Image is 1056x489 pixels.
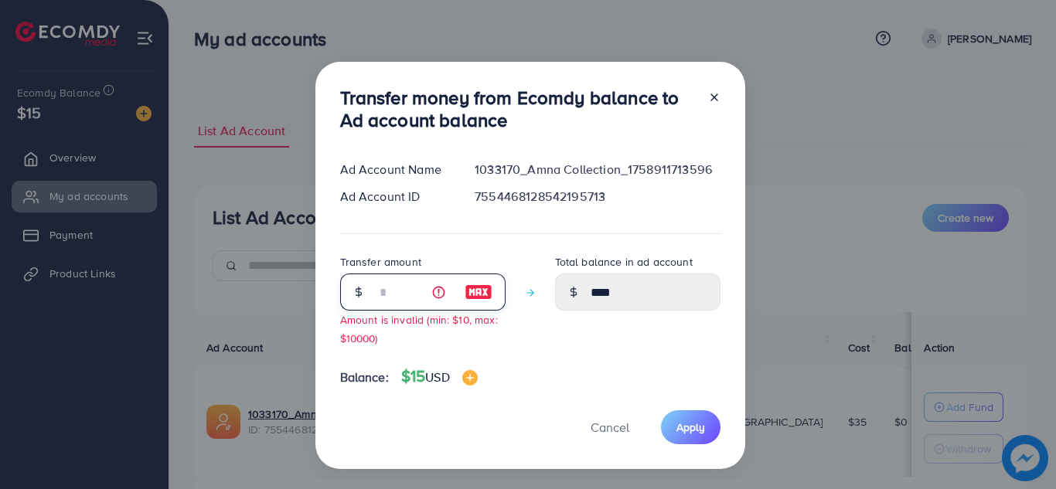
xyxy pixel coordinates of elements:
div: Ad Account ID [328,188,463,205]
button: Cancel [571,410,649,443]
div: Ad Account Name [328,161,463,178]
button: Apply [661,410,720,443]
span: Apply [676,419,705,435]
img: image [462,370,478,385]
span: Balance: [340,368,389,386]
h3: Transfer money from Ecomdy balance to Ad account balance [340,87,696,131]
div: 7554468128542195713 [462,188,732,205]
div: 1033170_Amna Collection_1758911713596 [462,161,732,178]
small: Amount is invalid (min: $10, max: $10000) [340,312,498,345]
span: USD [425,368,449,385]
label: Total balance in ad account [555,254,693,270]
span: Cancel [591,419,629,436]
h4: $15 [401,367,478,386]
label: Transfer amount [340,254,421,270]
img: image [465,283,492,301]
